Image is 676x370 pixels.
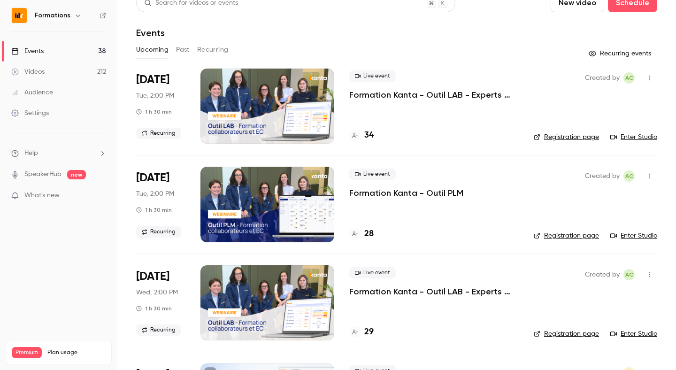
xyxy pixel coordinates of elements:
[136,189,174,199] span: Tue, 2:00 PM
[67,170,86,179] span: new
[11,88,53,97] div: Audience
[136,206,172,214] div: 1 h 30 min
[623,170,635,182] span: Anaïs Cachelou
[136,42,169,57] button: Upcoming
[136,170,169,185] span: [DATE]
[349,70,396,82] span: Live event
[584,46,657,61] button: Recurring events
[136,226,181,238] span: Recurring
[12,8,27,23] img: Formations
[136,108,172,116] div: 1 h 30 min
[136,27,165,39] h1: Events
[136,91,174,100] span: Tue, 2:00 PM
[349,326,374,339] a: 29
[136,305,172,312] div: 1 h 30 min
[35,11,70,20] h6: Formations
[349,187,463,199] a: Formation Kanta - Outil PLM
[625,72,633,84] span: AC
[534,329,599,339] a: Registration page
[623,72,635,84] span: Anaïs Cachelou
[136,69,185,144] div: Oct 7 Tue, 2:00 PM (Europe/Paris)
[95,192,106,200] iframe: Noticeable Trigger
[24,170,61,179] a: SpeakerHub
[625,269,633,280] span: AC
[364,129,374,142] h4: 34
[11,148,106,158] li: help-dropdown-opener
[610,231,657,240] a: Enter Studio
[610,329,657,339] a: Enter Studio
[11,67,45,77] div: Videos
[623,269,635,280] span: Anaïs Cachelou
[534,231,599,240] a: Registration page
[349,129,374,142] a: 34
[534,132,599,142] a: Registration page
[364,326,374,339] h4: 29
[349,267,396,278] span: Live event
[585,72,620,84] span: Created by
[47,349,106,356] span: Plan usage
[136,128,181,139] span: Recurring
[349,286,519,297] a: Formation Kanta - Outil LAB - Experts Comptables & Collaborateurs
[364,228,374,240] h4: 28
[176,42,190,57] button: Past
[136,324,181,336] span: Recurring
[136,269,169,284] span: [DATE]
[585,269,620,280] span: Created by
[349,228,374,240] a: 28
[585,170,620,182] span: Created by
[136,288,178,297] span: Wed, 2:00 PM
[12,347,42,358] span: Premium
[136,167,185,242] div: Oct 7 Tue, 2:00 PM (Europe/Paris)
[197,42,229,57] button: Recurring
[24,191,60,200] span: What's new
[136,265,185,340] div: Oct 8 Wed, 2:00 PM (Europe/Paris)
[610,132,657,142] a: Enter Studio
[349,89,519,100] a: Formation Kanta - Outil LAB - Experts Comptables & Collaborateurs
[625,170,633,182] span: AC
[349,169,396,180] span: Live event
[11,108,49,118] div: Settings
[136,72,169,87] span: [DATE]
[11,46,44,56] div: Events
[24,148,38,158] span: Help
